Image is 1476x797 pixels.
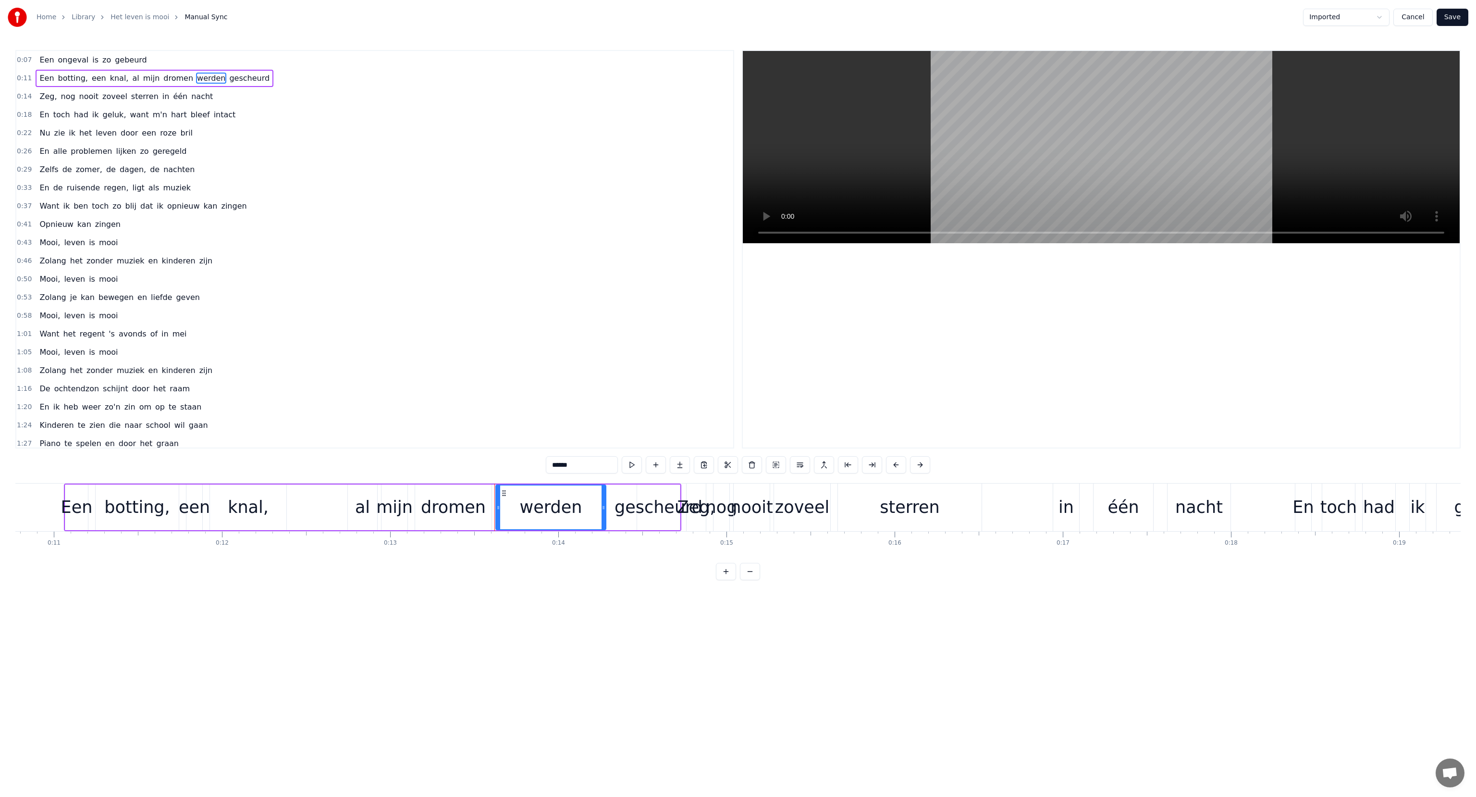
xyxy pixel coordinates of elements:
div: nog [706,495,738,520]
div: een [179,495,210,520]
a: Het leven is mooi [111,12,169,22]
span: zonder [86,255,114,266]
span: 0:26 [17,147,32,156]
div: mijn [376,495,413,520]
span: Mooi, [38,310,61,321]
span: raam [169,383,191,394]
div: had [1363,495,1395,520]
span: zijn [198,255,213,266]
span: of [149,328,159,339]
span: alle [52,146,68,157]
span: mijn [142,73,161,84]
span: nacht [190,91,214,102]
span: zonder [86,365,114,376]
span: schijnt [102,383,129,394]
span: zijn [198,365,213,376]
span: en [104,438,116,449]
span: 1:08 [17,366,32,375]
span: weer [81,401,102,412]
span: muziek [162,182,192,193]
span: hart [170,109,188,120]
span: De [38,383,51,394]
span: het [78,127,93,138]
span: zomer, [75,164,103,175]
span: kinderen [161,255,197,266]
div: 0:13 [384,539,397,547]
span: het [69,365,84,376]
span: En [38,146,50,157]
span: is [88,310,96,321]
span: het [62,328,76,339]
span: avonds [118,328,148,339]
span: ik [156,200,164,212]
span: een [141,127,157,138]
span: het [69,255,84,266]
span: ik [91,109,100,120]
div: in [1058,495,1074,520]
span: is [88,347,96,358]
div: 0:12 [216,539,229,547]
div: Zeg, [677,495,715,520]
span: 1:16 [17,384,32,394]
span: zien [88,420,106,431]
span: ochtendzon [53,383,100,394]
img: youka [8,8,27,27]
span: de [149,164,160,175]
span: Opnieuw [38,219,74,230]
a: Library [72,12,95,22]
span: dat [139,200,154,212]
div: nooit [730,495,773,520]
span: ik [68,127,76,138]
span: ik [62,200,71,212]
span: ongeval [57,54,90,65]
span: nachten [162,164,196,175]
span: leven [63,347,86,358]
span: graan [155,438,179,449]
span: in [160,328,170,339]
span: en [148,365,159,376]
span: blij [124,200,138,212]
span: zo'n [104,401,122,412]
span: 1:05 [17,348,32,357]
span: m'n [152,109,168,120]
span: te [63,438,73,449]
span: 0:07 [17,55,32,65]
div: ik [1411,495,1425,520]
span: naar [123,420,143,431]
span: 0:53 [17,293,32,302]
span: 1:20 [17,402,32,412]
span: botting, [57,73,89,84]
span: had [73,109,89,120]
span: geven [175,292,200,303]
span: zingen [221,200,248,212]
span: gaan [188,420,209,431]
span: Zolang [38,365,67,376]
div: toch [1320,495,1357,520]
span: nog [60,91,76,102]
span: Een [38,73,55,84]
span: een [91,73,107,84]
span: Zeg, [38,91,58,102]
span: Want [38,200,60,212]
span: 1:24 [17,421,32,430]
span: bewegen [98,292,135,303]
span: regen, [103,182,129,193]
span: het [152,383,167,394]
span: door [131,383,150,394]
button: Save [1437,9,1468,26]
span: Want [38,328,60,339]
span: toch [52,109,71,120]
span: zo [101,54,112,65]
span: knal, [109,73,130,84]
span: is [88,274,96,285]
span: sterren [130,91,160,102]
span: is [88,237,96,248]
span: spelen [75,438,102,449]
span: 0:41 [17,220,32,229]
div: gescheurd [615,495,702,520]
span: kan [80,292,96,303]
span: regent [79,328,106,339]
span: Zolang [38,292,67,303]
span: zoveel [101,91,128,102]
span: te [168,401,177,412]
